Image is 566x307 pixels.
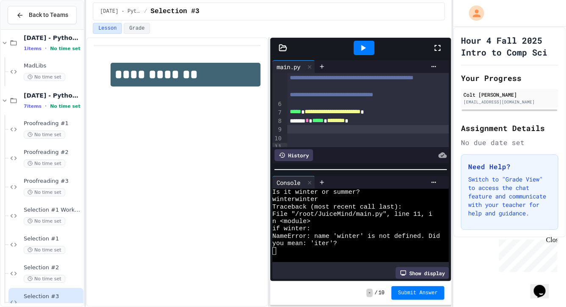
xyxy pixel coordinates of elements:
[24,92,82,99] span: [DATE] - Python M3
[124,23,150,34] button: Grade
[24,235,82,243] span: Selection #1
[461,72,558,84] h2: Your Progress
[272,178,305,187] div: Console
[272,176,315,189] div: Console
[272,65,283,100] div: 5
[45,45,47,52] span: •
[24,34,82,42] span: [DATE] - Python M2
[275,149,313,161] div: History
[45,103,47,109] span: •
[496,236,558,272] iframe: chat widget
[530,273,558,299] iframe: chat widget
[24,103,42,109] span: 7 items
[272,126,283,134] div: 9
[375,290,377,296] span: /
[50,46,80,51] span: No time set
[8,6,77,24] button: Back to Teams
[366,289,373,297] span: -
[3,3,58,54] div: Chat with us now!Close
[468,175,551,218] p: Switch to "Grade View" to access the chat feature and communicate with your teacher for help and ...
[24,275,65,283] span: No time set
[460,3,486,23] div: My Account
[272,240,337,247] span: you mean: 'iter'?
[24,46,42,51] span: 1 items
[24,264,82,271] span: Selection #2
[24,293,82,300] span: Selection #3
[100,8,141,15] span: Sept 24 - Python M3
[50,103,80,109] span: No time set
[24,73,65,81] span: No time set
[391,286,445,300] button: Submit Answer
[24,207,82,214] span: Selection #1 Worksheet Verify
[272,196,318,203] span: winterwinter
[24,217,65,225] span: No time set
[144,8,147,15] span: /
[272,109,283,117] div: 7
[24,120,82,127] span: Proofreading #1
[272,117,283,126] div: 8
[24,246,65,254] span: No time set
[24,149,82,156] span: Proofreading #2
[272,134,283,143] div: 10
[272,60,315,73] div: main.py
[29,11,68,20] span: Back to Teams
[378,290,384,296] span: 10
[272,204,402,211] span: Traceback (most recent call last):
[398,290,438,296] span: Submit Answer
[93,23,122,34] button: Lesson
[24,188,65,196] span: No time set
[272,225,311,232] span: if winter:
[272,100,283,109] div: 6
[272,211,433,218] span: File "/root/JuiceMind/main.py", line 11, i
[272,218,311,225] span: n <module>
[150,6,199,17] span: Selection #3
[468,162,551,172] h3: Need Help?
[24,159,65,167] span: No time set
[272,62,305,71] div: main.py
[461,137,558,148] div: No due date set
[24,62,82,70] span: MadLibs
[463,99,556,105] div: [EMAIL_ADDRESS][DOMAIN_NAME]
[272,233,440,240] span: NameError: name 'winter' is not defined. Did
[24,131,65,139] span: No time set
[463,91,556,98] div: Colt [PERSON_NAME]
[24,178,82,185] span: Proofreading #3
[461,122,558,134] h2: Assignment Details
[272,143,283,151] div: 11
[461,34,558,58] h1: Hour 4 Fall 2025 Intro to Comp Sci
[272,189,360,196] span: Is it winter or summer?
[396,267,449,279] div: Show display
